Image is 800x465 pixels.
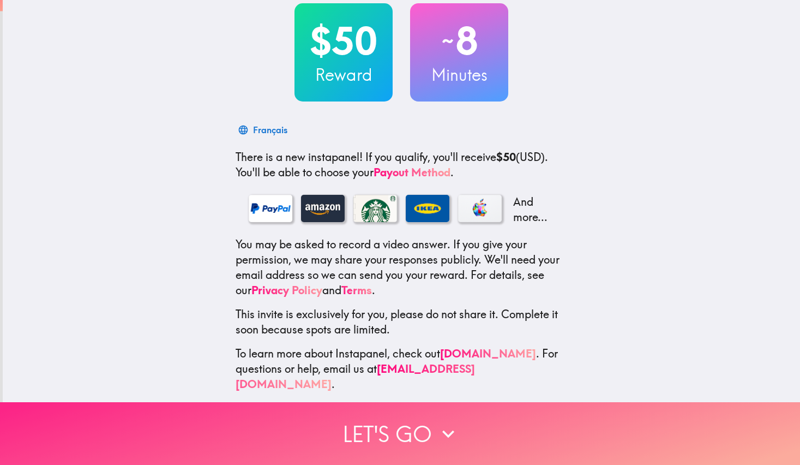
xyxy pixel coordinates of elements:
[410,19,508,63] h2: 8
[374,165,450,179] a: Payout Method
[440,25,455,57] span: ~
[253,122,287,138] div: Français
[294,19,393,63] h2: $50
[251,283,322,297] a: Privacy Policy
[236,237,567,298] p: You may be asked to record a video answer. If you give your permission, we may share your respons...
[294,63,393,86] h3: Reward
[510,194,554,225] p: And more...
[236,119,292,141] button: Français
[341,283,372,297] a: Terms
[496,150,516,164] b: $50
[236,150,363,164] span: There is a new instapanel!
[440,347,536,360] a: [DOMAIN_NAME]
[236,307,567,337] p: This invite is exclusively for you, please do not share it. Complete it soon because spots are li...
[236,362,475,391] a: [EMAIL_ADDRESS][DOMAIN_NAME]
[236,346,567,392] p: To learn more about Instapanel, check out . For questions or help, email us at .
[410,63,508,86] h3: Minutes
[236,150,567,180] p: If you qualify, you'll receive (USD) . You'll be able to choose your .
